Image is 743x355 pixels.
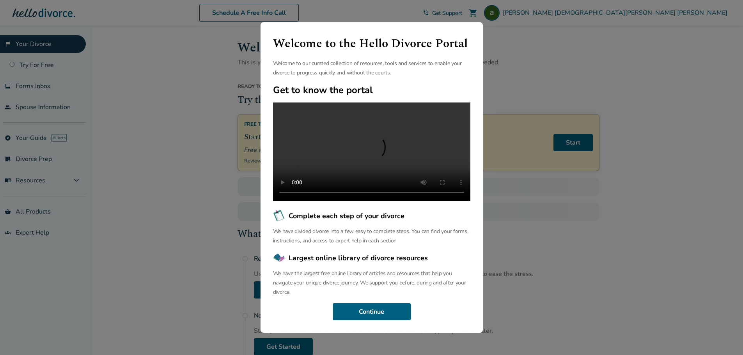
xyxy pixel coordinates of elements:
span: Complete each step of your divorce [289,211,404,221]
span: Largest online library of divorce resources [289,253,428,263]
button: Continue [333,303,411,320]
p: Welcome to our curated collection of resources, tools and services to enable your divorce to prog... [273,59,470,78]
h2: Get to know the portal [273,84,470,96]
img: Largest online library of divorce resources [273,252,285,264]
p: We have divided divorce into a few easy to complete steps. You can find your forms, instructions,... [273,227,470,245]
h1: Welcome to the Hello Divorce Portal [273,35,470,53]
img: Complete each step of your divorce [273,210,285,222]
iframe: Chat Widget [704,318,743,355]
p: We have the largest free online library of articles and resources that help you navigate your uni... [273,269,470,297]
